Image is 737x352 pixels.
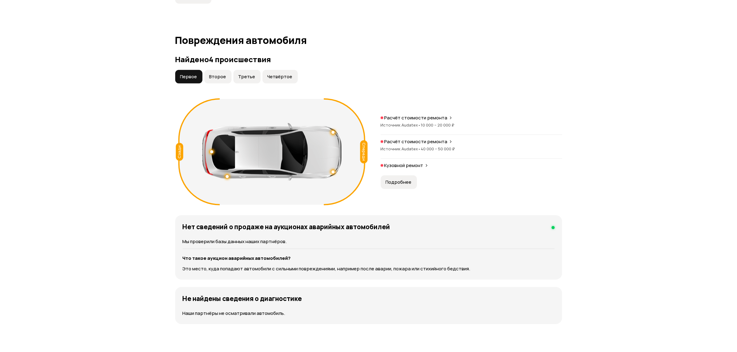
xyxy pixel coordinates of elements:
p: Это место, куда попадают автомобили с сильными повреждениями, например после аварии, пожара или с... [183,265,555,272]
span: Подробнее [386,179,412,185]
button: Второе [204,70,232,84]
span: Источник Audatex [381,146,421,152]
button: Третье [233,70,261,84]
p: Расчёт стоимости ремонта [384,139,448,145]
span: Третье [238,74,255,80]
span: Четвёртое [267,74,293,80]
span: 40 000 – 50 000 ₽ [421,146,455,152]
button: Четвёртое [262,70,298,84]
span: Первое [180,74,197,80]
button: Подробнее [381,175,417,189]
span: • [418,146,421,152]
span: • [418,122,421,128]
p: Кузовной ремонт [384,162,423,169]
h1: Повреждения автомобиля [175,35,562,46]
span: Источник Audatex [381,122,421,128]
p: Мы проверили базы данных наших партнёров. [183,238,555,245]
span: 10 000 – 20 000 ₽ [421,122,455,128]
div: Сзади [176,143,183,161]
h4: Нет сведений о продаже на аукционах аварийных автомобилей [183,223,390,231]
h4: Не найдены сведения о диагностике [183,294,302,303]
div: Спереди [360,140,367,164]
h3: Найдено 4 происшествия [175,55,562,64]
button: Первое [175,70,202,84]
p: Наши партнёры не осматривали автомобиль. [183,310,555,317]
span: Второе [209,74,226,80]
strong: Что такое аукцион аварийных автомобилей? [183,255,291,261]
p: Расчёт стоимости ремонта [384,115,448,121]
